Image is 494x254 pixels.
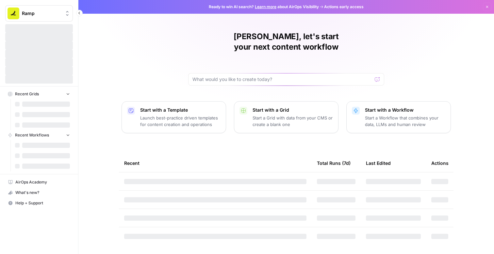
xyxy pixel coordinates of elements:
[365,107,445,113] p: Start with a Workflow
[253,115,333,128] p: Start a Grid with data from your CMS or create a blank one
[8,8,19,19] img: Ramp Logo
[122,101,226,133] button: Start with a TemplateLaunch best-practice driven templates for content creation and operations
[188,31,384,52] h1: [PERSON_NAME], let's start your next content workflow
[15,200,70,206] span: Help + Support
[365,115,445,128] p: Start a Workflow that combines your data, LLMs and human review
[5,187,73,198] button: What's new?
[140,115,221,128] p: Launch best-practice driven templates for content creation and operations
[5,89,73,99] button: Recent Grids
[15,91,39,97] span: Recent Grids
[5,177,73,187] a: AirOps Academy
[324,4,364,10] span: Actions early access
[5,5,73,22] button: Workspace: Ramp
[317,154,351,172] div: Total Runs (7d)
[431,154,449,172] div: Actions
[5,198,73,208] button: Help + Support
[5,130,73,140] button: Recent Workflows
[140,107,221,113] p: Start with a Template
[22,10,61,17] span: Ramp
[253,107,333,113] p: Start with a Grid
[255,4,276,9] a: Learn more
[15,132,49,138] span: Recent Workflows
[124,154,306,172] div: Recent
[209,4,319,10] span: Ready to win AI search? about AirOps Visibility
[366,154,391,172] div: Last Edited
[346,101,451,133] button: Start with a WorkflowStart a Workflow that combines your data, LLMs and human review
[15,179,70,185] span: AirOps Academy
[234,101,338,133] button: Start with a GridStart a Grid with data from your CMS or create a blank one
[6,188,73,198] div: What's new?
[192,76,372,83] input: What would you like to create today?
